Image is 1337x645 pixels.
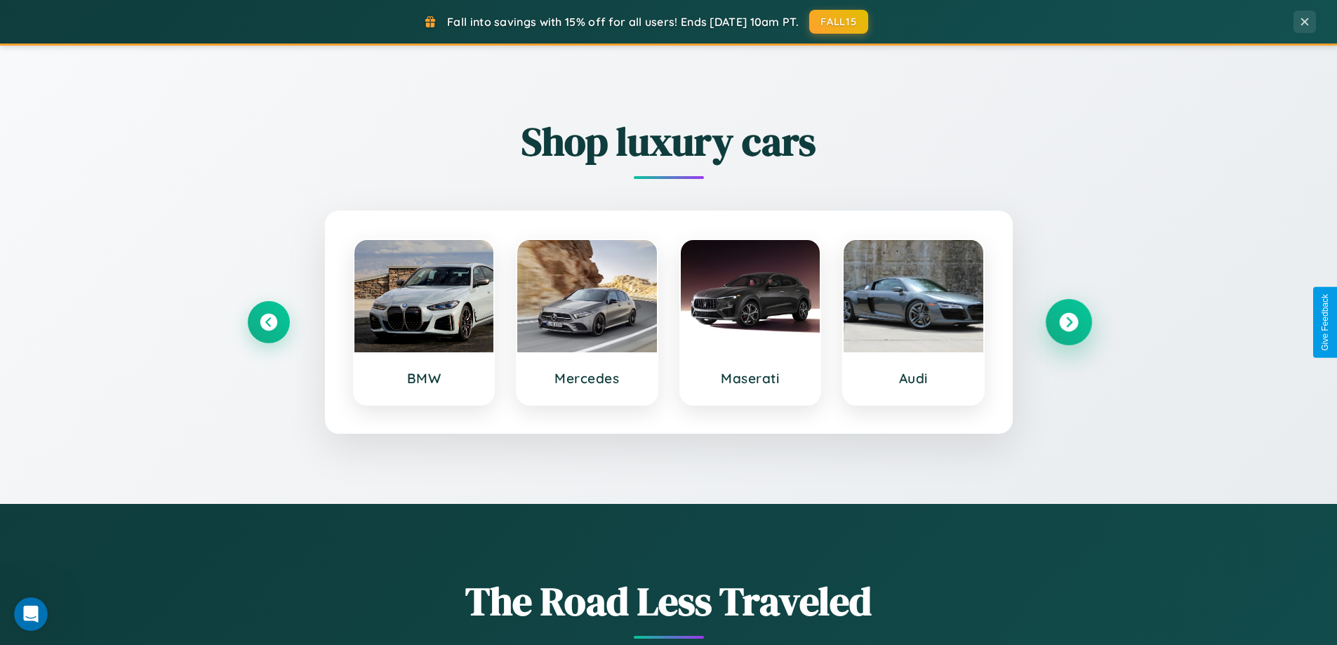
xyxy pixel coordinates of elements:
[695,370,806,387] h3: Maserati
[14,597,48,631] iframe: Intercom live chat
[368,370,480,387] h3: BMW
[1320,294,1330,351] div: Give Feedback
[858,370,969,387] h3: Audi
[248,114,1090,168] h2: Shop luxury cars
[447,15,799,29] span: Fall into savings with 15% off for all users! Ends [DATE] 10am PT.
[809,10,868,34] button: FALL15
[248,574,1090,628] h1: The Road Less Traveled
[531,370,643,387] h3: Mercedes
